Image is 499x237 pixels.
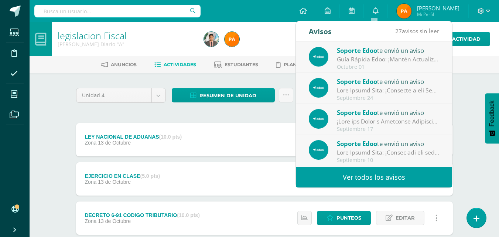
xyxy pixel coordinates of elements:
span: 13 de Octubre [98,140,131,146]
span: 27 [395,27,402,35]
strong: (5.0 pts) [140,173,160,179]
span: Soporte Edoo [337,108,377,117]
a: Punteos [317,211,371,225]
span: Unidad 4 [82,88,146,102]
strong: (10.0 pts) [159,134,182,140]
a: Unidad 4 [76,88,165,102]
div: Guía Rápida Edoo: ¡Conoce qué son los Bolsones o Divisiones de Nota!: En Edoo, buscamos que cada ... [337,148,440,157]
span: Feedback [489,101,495,126]
span: [PERSON_NAME] [417,4,459,12]
div: Avisos [309,21,332,41]
span: Soporte Edoo [337,139,377,148]
a: Ver todos los avisos [296,167,452,187]
img: 55432ebcc55bf10b84af9a3310650c9f.png [225,32,239,47]
img: 3dc1ac007a144d65be83bfcd0134dd4b.png [309,109,328,129]
span: Zona [85,140,96,146]
div: te envió un aviso [337,108,440,117]
div: Septiembre 10 [337,157,440,163]
img: 3dc1ac007a144d65be83bfcd0134dd4b.png [309,140,328,160]
a: Estudiantes [214,59,258,71]
strong: (10.0 pts) [177,212,199,218]
a: Resumen de unidad [172,88,275,102]
div: te envió un aviso [337,77,440,86]
div: EJERCICIO EN CLASE [85,173,160,179]
img: 3dc1ac007a144d65be83bfcd0134dd4b.png [309,78,328,98]
a: Planificación [276,59,321,71]
div: Octubre 01 [337,64,440,70]
span: 13 de Octubre [98,218,131,224]
a: legislacion Fiscal [58,29,127,42]
span: Punteos [336,211,361,225]
div: Septiembre 17 [337,126,440,132]
div: te envió un aviso [337,45,440,55]
span: Soporte Edoo [337,77,377,86]
div: Septiembre 24 [337,95,440,101]
span: Mi Perfil [417,11,459,17]
span: Actividad [452,32,481,46]
a: Actividad [435,32,490,46]
img: 68712ac611bf39f738fa84918dce997e.png [204,32,219,47]
div: Guía Rápida Edoo: ¡Mantén Actualizada tu Información de Perfil!: En Edoo, es importante mantener ... [337,55,440,64]
span: Zona [85,179,96,185]
a: Anuncios [101,59,137,71]
div: LEY NACIONAL DE ADUANAS [85,134,182,140]
div: te envió un aviso [337,139,440,148]
span: Resumen de unidad [199,89,256,102]
div: Guía Rápida Edoo: ¡Notifica a los Padres sobre Faltas Disciplinarias con un Clic!: En Edoo, busca... [337,86,440,95]
span: Actividades [164,62,196,67]
span: avisos sin leer [395,27,439,35]
span: Anuncios [111,62,137,67]
span: Planificación [284,62,321,67]
input: Busca un usuario... [34,5,201,17]
span: Soporte Edoo [337,46,377,55]
div: DECRETO 6-91 CODIGO TRIBUTARIO [85,212,199,218]
span: Editar [396,211,415,225]
a: Actividades [154,59,196,71]
img: 3dc1ac007a144d65be83bfcd0134dd4b.png [309,47,328,67]
span: Zona [85,218,96,224]
div: Quinto P.C. Bilingüe Diario 'A' [58,41,195,48]
button: Feedback - Mostrar encuesta [485,93,499,143]
img: 55432ebcc55bf10b84af9a3310650c9f.png [397,4,411,18]
span: Estudiantes [225,62,258,67]
div: ¡Deja una Tarea a Múltiples Secciones en un Solo Paso!: En Edoo, buscamos simplificar la gestión ... [337,117,440,126]
h1: legislacion Fiscal [58,30,195,41]
span: 13 de Octubre [98,179,131,185]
